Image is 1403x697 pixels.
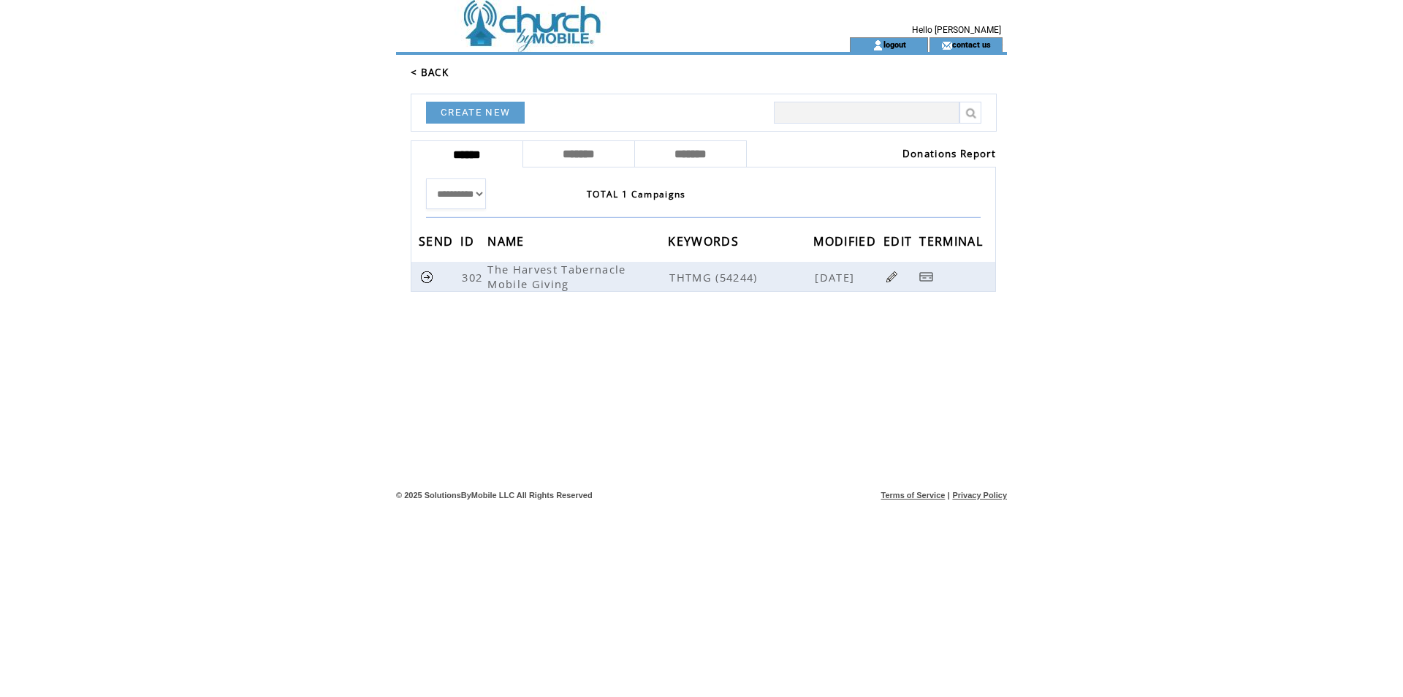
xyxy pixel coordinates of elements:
[952,39,991,49] a: contact us
[669,270,812,285] span: THTMG (54244)
[881,491,946,500] a: Terms of Service
[668,230,742,257] span: KEYWORDS
[813,236,880,245] a: MODIFIED
[883,39,906,49] a: logout
[462,270,486,285] span: 302
[668,236,742,245] a: KEYWORDS
[396,491,593,500] span: © 2025 SolutionsByMobile LLC All Rights Reserved
[815,270,858,285] span: [DATE]
[883,230,916,257] span: EDIT
[419,230,457,257] span: SEND
[902,147,996,160] a: Donations Report
[487,236,528,245] a: NAME
[460,230,478,257] span: ID
[426,102,525,124] a: CREATE NEW
[912,25,1001,35] span: Hello [PERSON_NAME]
[948,491,950,500] span: |
[872,39,883,51] img: account_icon.gif
[587,188,686,200] span: TOTAL 1 Campaigns
[487,262,626,291] span: The Harvest Tabernacle Mobile Giving
[952,491,1007,500] a: Privacy Policy
[919,230,986,257] span: TERMINAL
[411,66,449,79] a: < BACK
[941,39,952,51] img: contact_us_icon.gif
[487,230,528,257] span: NAME
[813,230,880,257] span: MODIFIED
[460,236,478,245] a: ID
